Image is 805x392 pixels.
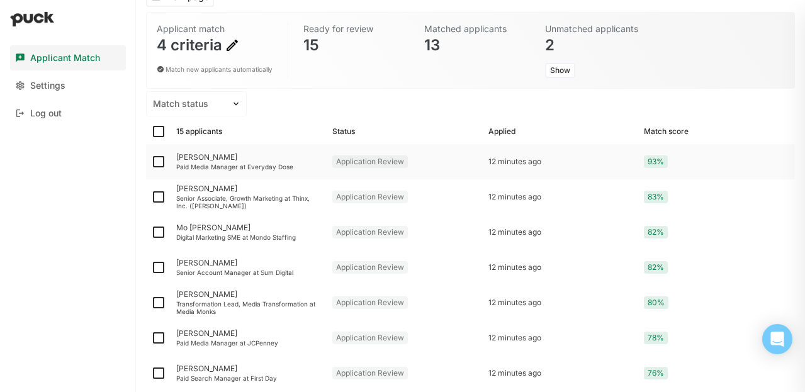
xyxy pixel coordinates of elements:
[644,367,668,379] div: 76%
[30,81,65,91] div: Settings
[332,332,408,344] div: Application Review
[644,155,668,168] div: 93%
[762,324,792,354] div: Open Intercom Messenger
[488,228,634,237] div: 12 minutes ago
[176,364,322,373] div: [PERSON_NAME]
[332,367,408,379] div: Application Review
[176,127,222,136] div: 15 applicants
[644,127,689,136] div: Match score
[545,23,648,35] div: Unmatched applicants
[488,157,634,166] div: 12 minutes ago
[176,374,322,382] div: Paid Search Manager at First Day
[30,108,62,119] div: Log out
[332,261,408,274] div: Application Review
[488,263,634,272] div: 12 minutes ago
[424,23,527,35] div: Matched applicants
[332,226,408,238] div: Application Review
[644,226,668,238] div: 82%
[644,332,668,344] div: 78%
[488,369,634,378] div: 12 minutes ago
[488,193,634,201] div: 12 minutes ago
[303,23,407,35] div: Ready for review
[176,329,322,338] div: [PERSON_NAME]
[545,38,648,53] div: 2
[332,191,408,203] div: Application Review
[545,63,575,78] button: Show
[176,300,322,315] div: Transformation Lead, Media Transformation at Media Monks
[332,296,408,309] div: Application Review
[176,153,322,162] div: [PERSON_NAME]
[424,38,527,53] div: 13
[332,127,355,136] div: Status
[176,184,322,193] div: [PERSON_NAME]
[176,233,322,241] div: Digital Marketing SME at Mondo Staffing
[157,23,273,35] div: Applicant match
[644,191,668,203] div: 83%
[176,339,322,347] div: Paid Media Manager at JCPenney
[157,63,273,76] div: Match new applicants automatically
[10,45,126,70] a: Applicant Match
[644,261,668,274] div: 82%
[303,38,407,53] div: 15
[30,53,100,64] div: Applicant Match
[176,259,322,267] div: [PERSON_NAME]
[488,298,634,307] div: 12 minutes ago
[644,296,668,309] div: 80%
[176,269,322,276] div: Senior Account Manager at Sum Digital
[488,333,634,342] div: 12 minutes ago
[176,223,322,232] div: Mo [PERSON_NAME]
[176,194,322,210] div: Senior Associate, Growth Marketing at Thinx, Inc. ([PERSON_NAME])
[176,290,322,299] div: [PERSON_NAME]
[157,38,273,53] div: 4 criteria
[488,127,515,136] div: Applied
[332,155,408,168] div: Application Review
[176,163,322,171] div: Paid Media Manager at Everyday Dose
[10,73,126,98] a: Settings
